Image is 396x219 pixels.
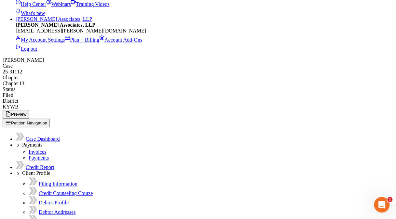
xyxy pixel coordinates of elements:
[16,46,37,52] a: Log out
[71,1,110,7] a: Training Videos
[22,142,42,148] span: Payments
[22,170,50,176] span: Client Profile
[3,69,393,75] div: 25-31112
[39,200,69,205] a: Debtor Profile
[39,209,75,215] a: Debtor Addresses
[26,164,54,170] a: Credit Report
[16,22,393,52] div: [PERSON_NAME] Associates, LLP
[19,81,24,86] span: 13
[3,92,393,98] div: Filed
[99,37,142,43] a: Account Add-Ons
[3,75,393,81] div: Chapter
[16,1,46,7] a: Help Center
[374,197,389,213] iframe: Intercom live chat
[16,10,45,16] a: What's new
[3,63,393,69] div: Case
[29,155,49,161] a: Payments
[16,28,146,33] span: [EMAIL_ADDRESS][PERSON_NAME][DOMAIN_NAME]
[29,149,46,155] a: Invoices
[16,37,65,43] a: My Account Settings
[16,22,95,28] strong: [PERSON_NAME] Associates, LLP
[3,86,393,92] div: Status
[16,16,92,22] a: [PERSON_NAME] Associates, LLP
[39,181,77,187] a: Filing Information
[65,37,99,43] a: Plan + Billing
[3,110,29,119] button: Preview
[3,119,50,127] button: Petition Navigation
[387,197,392,202] span: 1
[3,104,393,110] div: KYWB
[3,81,393,86] div: Chapter
[3,98,393,104] div: District
[46,1,71,7] a: Webinars
[26,136,60,142] a: Case Dashboard
[39,190,93,196] a: Credit Counseling Course
[3,57,44,63] span: [PERSON_NAME]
